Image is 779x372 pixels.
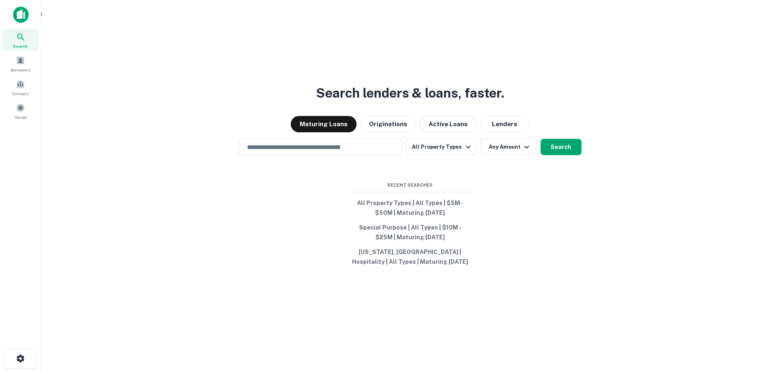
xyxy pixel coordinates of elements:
button: [US_STATE], [GEOGRAPHIC_DATA] | Hospitality | All Types | Maturing [DATE] [349,245,471,269]
a: Borrowers [2,53,38,75]
a: Search [2,29,38,51]
span: Saved [15,114,27,120]
a: Saved [2,100,38,122]
button: All Property Types [405,139,476,155]
span: Search [13,43,28,49]
button: Originations [360,116,416,132]
button: Search [541,139,581,155]
img: capitalize-icon.png [13,7,29,23]
span: Borrowers [11,67,30,73]
h3: Search lenders & loans, faster. [316,83,504,103]
button: Lenders [480,116,529,132]
a: Contacts [2,76,38,98]
button: All Property Types | All Types | $5M - $50M | Maturing [DATE] [349,196,471,220]
button: Maturing Loans [291,116,357,132]
button: Any Amount [480,139,537,155]
button: Special Purpose | All Types | $10M - $25M | Maturing [DATE] [349,220,471,245]
button: Active Loans [420,116,477,132]
iframe: Chat Widget [738,307,779,346]
span: Contacts [12,90,29,97]
span: Recent Searches [349,182,471,189]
